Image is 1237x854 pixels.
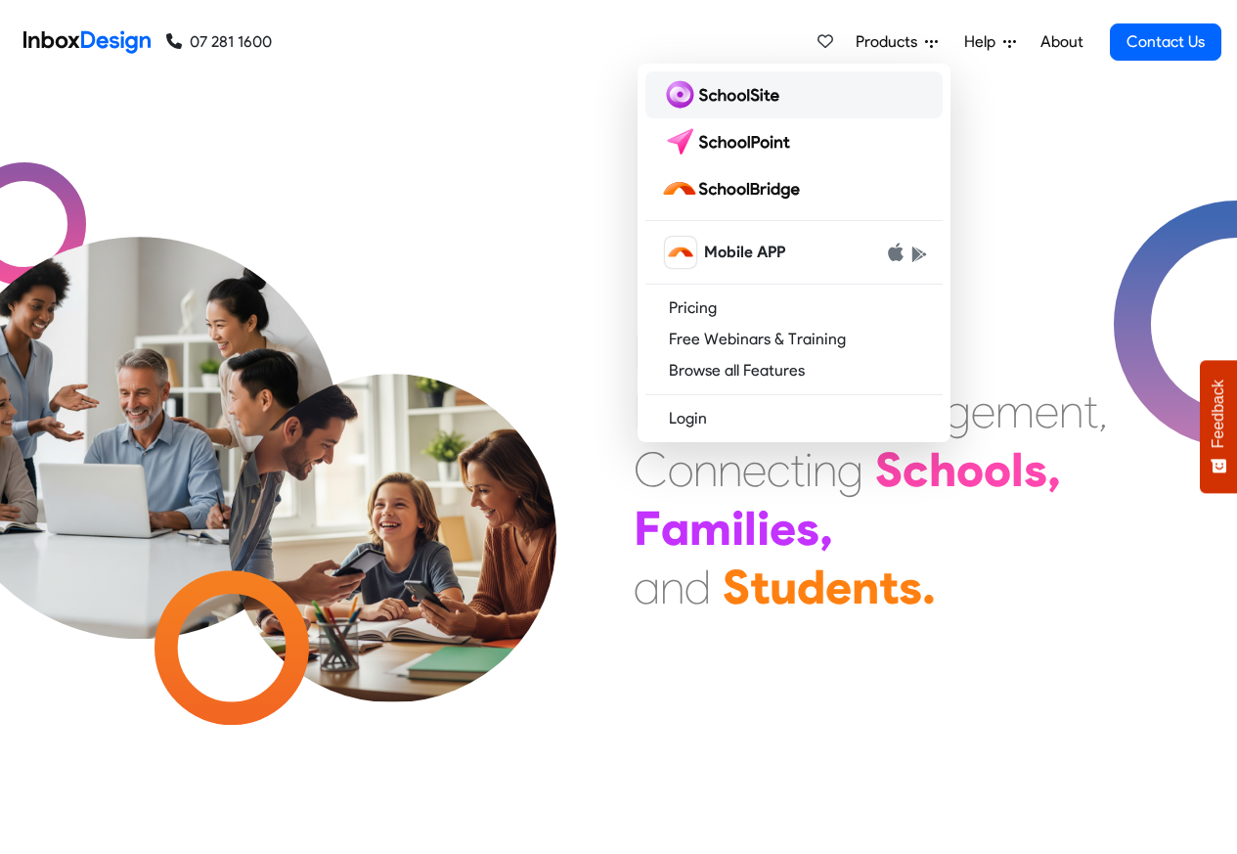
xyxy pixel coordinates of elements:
[634,499,661,558] div: F
[922,558,936,616] div: .
[188,292,597,702] img: parents_with_child.png
[995,382,1035,440] div: m
[661,173,808,204] img: schoolbridge logo
[744,499,757,558] div: l
[645,403,943,434] a: Login
[770,558,797,616] div: u
[819,499,833,558] div: ,
[750,558,770,616] div: t
[718,440,742,499] div: n
[731,499,744,558] div: i
[661,126,799,157] img: schoolpoint logo
[742,440,767,499] div: e
[856,30,925,54] span: Products
[984,440,1011,499] div: o
[1035,22,1088,62] a: About
[634,382,658,440] div: E
[645,324,943,355] a: Free Webinars & Training
[645,229,943,276] a: schoolbridge icon Mobile APP
[1059,382,1083,440] div: n
[899,558,922,616] div: s
[837,440,863,499] div: g
[825,558,852,616] div: e
[929,440,956,499] div: h
[645,292,943,324] a: Pricing
[634,323,672,382] div: M
[723,558,750,616] div: S
[767,440,790,499] div: c
[813,440,837,499] div: n
[704,241,785,264] span: Mobile APP
[1110,23,1221,61] a: Contact Us
[689,499,731,558] div: m
[956,22,1024,62] a: Help
[879,558,899,616] div: t
[645,355,943,386] a: Browse all Features
[797,558,825,616] div: d
[964,30,1003,54] span: Help
[757,499,770,558] div: i
[971,382,995,440] div: e
[875,440,903,499] div: S
[956,440,984,499] div: o
[852,558,879,616] div: n
[796,499,819,558] div: s
[661,79,787,111] img: schoolsite logo
[685,558,711,616] div: d
[1083,382,1098,440] div: t
[1047,440,1061,499] div: ,
[634,440,668,499] div: C
[634,558,660,616] div: a
[1035,382,1059,440] div: e
[668,440,693,499] div: o
[661,499,689,558] div: a
[903,440,929,499] div: c
[770,499,796,558] div: e
[1098,382,1108,440] div: ,
[1210,380,1227,448] span: Feedback
[945,382,971,440] div: g
[665,237,696,268] img: schoolbridge icon
[1024,440,1047,499] div: s
[805,440,813,499] div: i
[693,440,718,499] div: n
[634,323,1108,616] div: Maximising Efficient & Engagement, Connecting Schools, Families, and Students.
[848,22,946,62] a: Products
[790,440,805,499] div: t
[1200,360,1237,493] button: Feedback - Show survey
[166,30,272,54] a: 07 281 1600
[1011,440,1024,499] div: l
[638,64,950,442] div: Products
[660,558,685,616] div: n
